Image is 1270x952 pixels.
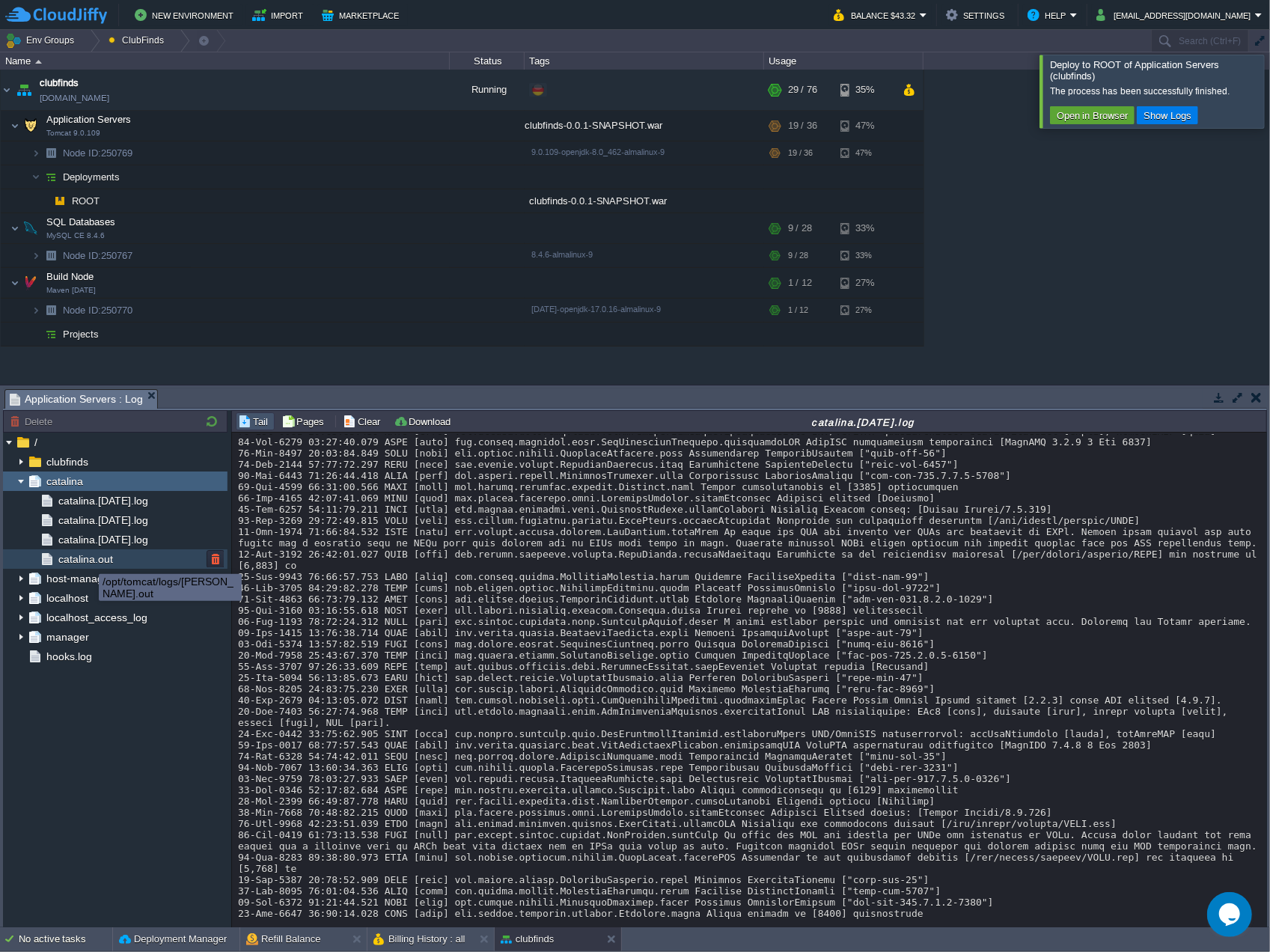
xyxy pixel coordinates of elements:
[1028,6,1070,24] button: Help
[55,552,115,566] a: catalina.out
[525,52,763,70] div: Tags
[10,390,143,409] span: Application Servers : Log
[63,250,101,261] span: Node ID:
[46,129,100,138] span: Tomcat 9.0.109
[61,328,101,341] a: Projects
[61,304,135,317] a: Node ID:250770
[20,268,41,298] img: AMDAwAAAACH5BAEAAAAALAAAAAABAAEAAAICRAEAOw==
[135,6,238,24] button: New Environment
[10,415,57,428] button: Delete
[531,250,593,259] span: 8.4.6-almalinux-9
[31,141,40,165] img: AMDAwAAAACH5BAEAAAAALAAAAAABAAEAAAICRAEAOw==
[1139,109,1196,122] button: Show Logs
[788,111,817,141] div: 19 / 36
[43,650,94,663] a: hooks.log
[840,70,889,110] div: 35%
[61,147,135,159] a: Node ID:250769
[238,391,1262,919] div: 59-Lor-5941 12:46:73.331 IPSU [dolo] sit.ametco.adipisci.elit.SedDoeiusmodTemporin.utlaboreeTdolo...
[525,189,764,213] div: clubfinds-0.0.1-SNAPSHOT.war
[45,271,96,282] a: Build NodeMaven [DATE]
[531,147,665,156] span: 9.0.109-openjdk-8.0_462-almalinux-9
[1,70,13,110] img: AMDAwAAAACH5BAEAAAAALAAAAAABAAEAAAICRAEAOw==
[343,415,385,428] button: Clear
[451,52,524,70] div: Status
[63,147,101,159] span: Node ID:
[788,268,812,298] div: 1 / 12
[946,6,1009,24] button: Settings
[252,6,308,24] button: Import
[70,195,102,207] a: ROOT
[1207,892,1255,937] iframe: chat widget
[238,415,272,428] button: Tail
[43,611,150,624] a: localhost_access_log
[840,244,889,267] div: 33%
[373,932,465,947] button: Billing History : all
[40,76,79,91] a: clubfinds
[246,932,321,947] button: Refill Balance
[20,213,41,243] img: AMDAwAAAACH5BAEAAAAALAAAAAABAAEAAAICRAEAOw==
[5,6,107,25] img: CloudJiffy
[501,932,554,947] button: clubfinds
[10,213,19,243] img: AMDAwAAAACH5BAEAAAAALAAAAAABAAEAAAICRAEAOw==
[322,6,403,24] button: Marketplace
[63,305,101,316] span: Node ID:
[31,244,40,267] img: AMDAwAAAACH5BAEAAAAALAAAAAABAAEAAAICRAEAOw==
[840,299,889,322] div: 27%
[43,475,85,488] a: catalina
[103,576,238,599] div: /opt/tomcat/logs/[PERSON_NAME].out
[61,171,122,183] a: Deployments
[13,70,34,110] img: AMDAwAAAACH5BAEAAAAALAAAAAABAAEAAAICRAEAOw==
[40,323,61,346] img: AMDAwAAAACH5BAEAAAAALAAAAAABAAEAAAICRAEAOw==
[31,436,40,449] a: /
[45,270,96,283] span: Build Node
[31,299,40,322] img: AMDAwAAAACH5BAEAAAAALAAAAAABAAEAAAICRAEAOw==
[55,494,150,507] a: catalina.[DATE].log
[31,165,40,189] img: AMDAwAAAACH5BAEAAAAALAAAAAABAAEAAAICRAEAOw==
[55,533,150,546] a: catalina.[DATE].log
[788,70,817,110] div: 29 / 76
[45,114,133,125] a: Application ServersTomcat 9.0.109
[31,323,40,346] img: AMDAwAAAACH5BAEAAAAALAAAAAABAAEAAAICRAEAOw==
[1050,59,1219,82] span: Deploy to ROOT of Application Servers (clubfinds)
[61,147,135,159] span: 250769
[49,189,70,213] img: AMDAwAAAACH5BAEAAAAALAAAAAABAAEAAAICRAEAOw==
[46,231,105,240] span: MySQL CE 8.4.6
[394,415,455,428] button: Download
[40,299,61,322] img: AMDAwAAAACH5BAEAAAAALAAAAAABAAEAAAICRAEAOw==
[109,30,169,51] button: ClubFinds
[840,268,889,298] div: 27%
[40,244,61,267] img: AMDAwAAAACH5BAEAAAAALAAAAAABAAEAAAICRAEAOw==
[840,141,889,165] div: 47%
[40,91,109,106] a: [DOMAIN_NAME]
[61,249,135,262] span: 250767
[40,141,61,165] img: AMDAwAAAACH5BAEAAAAALAAAAAABAAEAAAICRAEAOw==
[43,455,91,469] a: clubfinds
[1050,85,1260,97] div: The process has been successfully finished.
[281,415,329,428] button: Pages
[43,591,91,605] a: localhost
[43,572,115,585] a: host-manager
[1052,109,1132,122] button: Open in Browser
[10,268,19,298] img: AMDAwAAAACH5BAEAAAAALAAAAAABAAEAAAICRAEAOw==
[45,216,117,228] a: SQL DatabasesMySQL CE 8.4.6
[45,216,117,228] span: SQL Databases
[35,60,42,64] img: AMDAwAAAACH5BAEAAAAALAAAAAABAAEAAAICRAEAOw==
[61,304,135,317] span: 250770
[5,30,79,51] button: Env Groups
[119,932,227,947] button: Deployment Manager
[43,630,91,644] span: manager
[788,244,808,267] div: 9 / 28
